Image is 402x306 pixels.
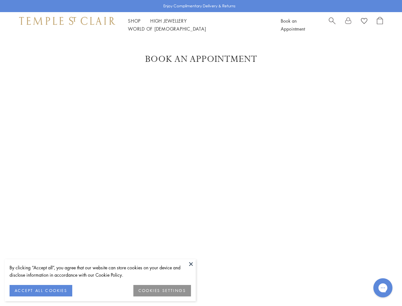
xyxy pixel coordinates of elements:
[10,264,191,279] div: By clicking “Accept all”, you agree that our website can store cookies on your device and disclos...
[329,17,335,33] a: Search
[128,17,266,33] nav: Main navigation
[25,54,377,65] h1: Book An Appointment
[128,18,141,24] a: ShopShop
[19,17,115,25] img: Temple St. Clair
[150,18,187,24] a: High JewelleryHigh Jewellery
[133,285,191,296] button: COOKIES SETTINGS
[377,17,383,33] a: Open Shopping Bag
[281,18,305,32] a: Book an Appointment
[370,276,396,300] iframe: Gorgias live chat messenger
[361,17,367,26] a: View Wishlist
[10,285,72,296] button: ACCEPT ALL COOKIES
[163,3,236,9] p: Enjoy Complimentary Delivery & Returns
[128,25,206,32] a: World of [DEMOGRAPHIC_DATA]World of [DEMOGRAPHIC_DATA]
